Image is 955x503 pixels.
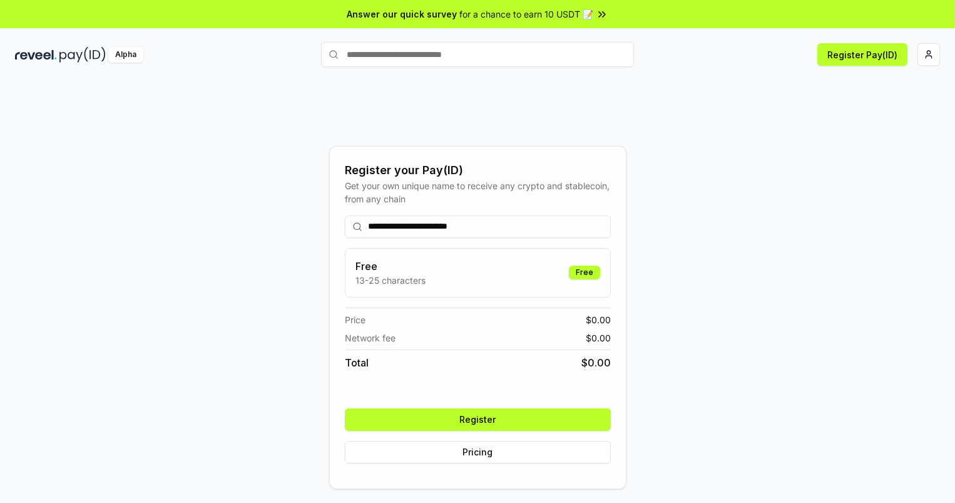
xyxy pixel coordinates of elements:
[347,8,457,21] span: Answer our quick survey
[817,43,907,66] button: Register Pay(ID)
[15,47,57,63] img: reveel_dark
[586,331,611,345] span: $ 0.00
[581,355,611,370] span: $ 0.00
[586,313,611,326] span: $ 0.00
[345,408,611,431] button: Register
[345,441,611,464] button: Pricing
[345,179,611,205] div: Get your own unique name to receive any crypto and stablecoin, from any chain
[345,313,365,326] span: Price
[355,259,426,274] h3: Free
[345,355,369,370] span: Total
[59,47,106,63] img: pay_id
[108,47,143,63] div: Alpha
[569,266,600,279] div: Free
[459,8,593,21] span: for a chance to earn 10 USDT 📝
[345,162,611,179] div: Register your Pay(ID)
[355,274,426,287] p: 13-25 characters
[345,331,396,345] span: Network fee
